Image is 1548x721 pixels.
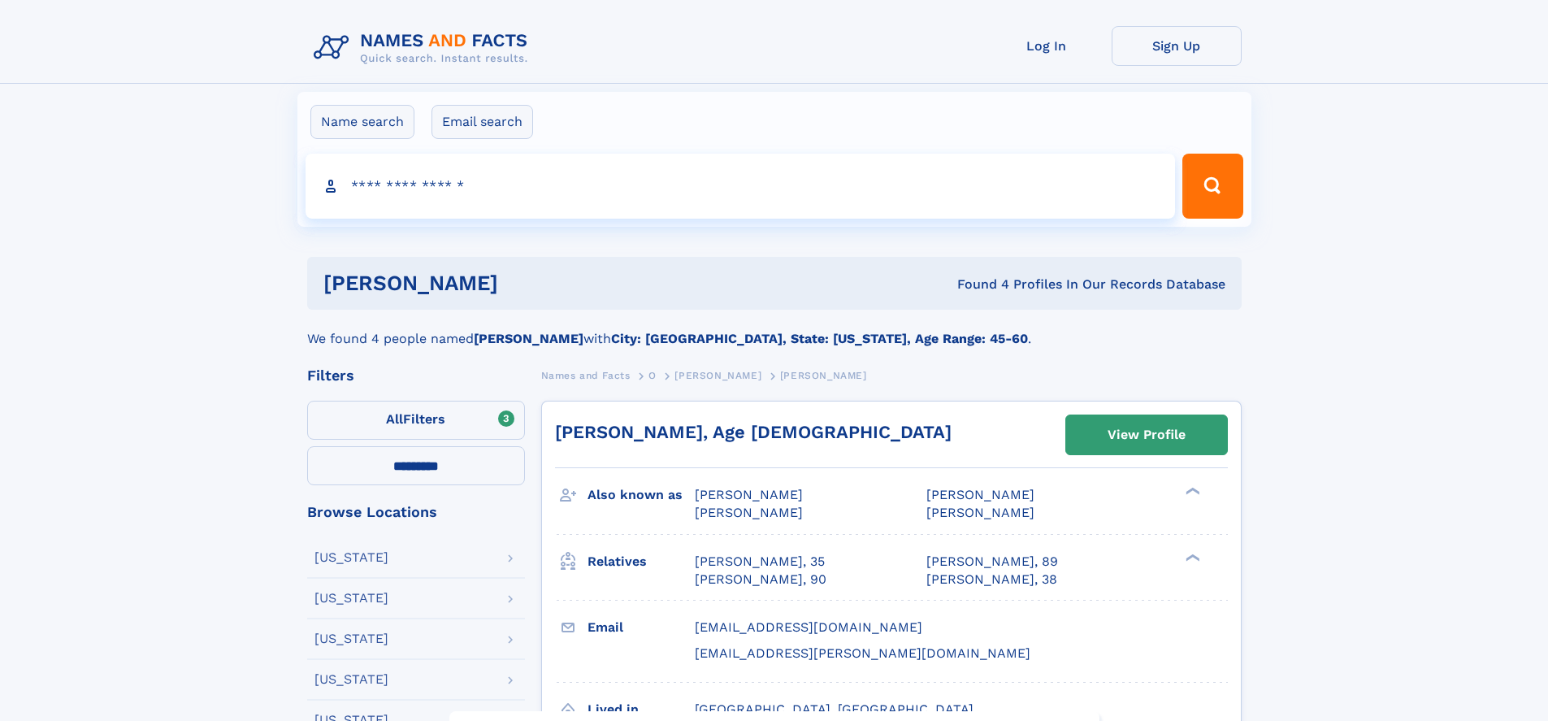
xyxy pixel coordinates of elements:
[695,701,973,717] span: [GEOGRAPHIC_DATA], [GEOGRAPHIC_DATA]
[1108,416,1186,454] div: View Profile
[588,614,695,641] h3: Email
[307,505,525,519] div: Browse Locations
[695,505,803,520] span: [PERSON_NAME]
[674,370,761,381] span: [PERSON_NAME]
[555,422,952,442] a: [PERSON_NAME], Age [DEMOGRAPHIC_DATA]
[306,154,1176,219] input: search input
[307,368,525,383] div: Filters
[314,632,388,645] div: [US_STATE]
[1182,552,1201,562] div: ❯
[695,619,922,635] span: [EMAIL_ADDRESS][DOMAIN_NAME]
[474,331,583,346] b: [PERSON_NAME]
[314,592,388,605] div: [US_STATE]
[926,553,1058,571] a: [PERSON_NAME], 89
[982,26,1112,66] a: Log In
[1182,486,1201,497] div: ❯
[310,105,414,139] label: Name search
[695,487,803,502] span: [PERSON_NAME]
[588,481,695,509] h3: Also known as
[588,548,695,575] h3: Relatives
[611,331,1028,346] b: City: [GEOGRAPHIC_DATA], State: [US_STATE], Age Range: 45-60
[314,551,388,564] div: [US_STATE]
[695,571,826,589] a: [PERSON_NAME], 90
[695,645,1030,661] span: [EMAIL_ADDRESS][PERSON_NAME][DOMAIN_NAME]
[674,365,761,385] a: [PERSON_NAME]
[695,553,825,571] a: [PERSON_NAME], 35
[323,273,728,293] h1: [PERSON_NAME]
[780,370,867,381] span: [PERSON_NAME]
[1112,26,1242,66] a: Sign Up
[727,276,1225,293] div: Found 4 Profiles In Our Records Database
[314,673,388,686] div: [US_STATE]
[648,370,657,381] span: O
[1182,154,1242,219] button: Search Button
[926,505,1034,520] span: [PERSON_NAME]
[541,365,631,385] a: Names and Facts
[1066,415,1227,454] a: View Profile
[307,401,525,440] label: Filters
[648,365,657,385] a: O
[926,571,1057,589] a: [PERSON_NAME], 38
[431,105,533,139] label: Email search
[926,487,1034,502] span: [PERSON_NAME]
[307,310,1242,349] div: We found 4 people named with .
[307,26,541,70] img: Logo Names and Facts
[386,411,403,427] span: All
